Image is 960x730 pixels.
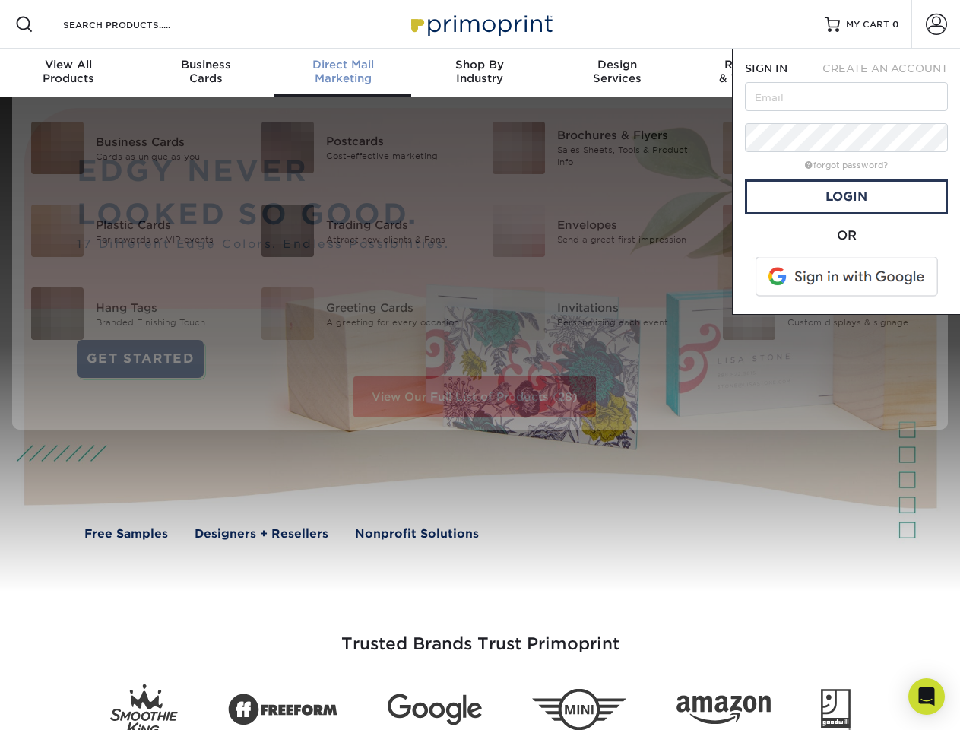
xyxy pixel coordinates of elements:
img: Amazon [676,696,771,725]
span: MY CART [846,18,889,31]
img: Google [388,694,482,725]
a: Resources& Templates [686,49,822,97]
a: DesignServices [549,49,686,97]
div: Cards [137,58,274,85]
div: Open Intercom Messenger [908,678,945,715]
span: Business [137,58,274,71]
img: Goodwill [821,689,851,730]
div: Services [549,58,686,85]
span: CREATE AN ACCOUNT [822,62,948,75]
div: OR [745,227,948,245]
a: Login [745,179,948,214]
a: Shop ByIndustry [411,49,548,97]
a: BusinessCards [137,49,274,97]
a: Direct MailMarketing [274,49,411,97]
input: Email [745,82,948,111]
span: Design [549,58,686,71]
span: Resources [686,58,822,71]
span: Direct Mail [274,58,411,71]
a: View Our Full List of Products (28) [353,376,596,417]
div: & Templates [686,58,822,85]
div: Marketing [274,58,411,85]
a: forgot password? [805,160,888,170]
img: Primoprint [404,8,556,40]
h3: Trusted Brands Trust Primoprint [36,598,925,672]
div: Industry [411,58,548,85]
input: SEARCH PRODUCTS..... [62,15,210,33]
span: Shop By [411,58,548,71]
span: 0 [892,19,899,30]
span: SIGN IN [745,62,787,75]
